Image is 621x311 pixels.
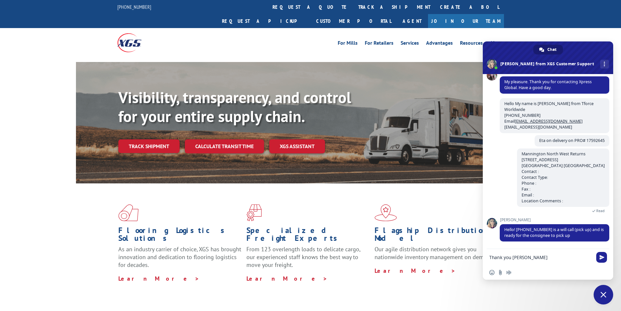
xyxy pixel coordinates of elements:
img: xgs-icon-focused-on-flooring-red [246,204,262,221]
span: My pleasure. Thank you for contacting Xpress Global. Have a good day. [504,79,592,90]
span: Hello My name is [PERSON_NAME] from Tforce Worldwide [PHONE_NUMBER] Email [EMAIL_ADDRESS][DOMAIN_... [504,101,594,130]
a: Learn More > [246,275,328,282]
h1: Flooring Logistics Solutions [118,226,242,245]
span: Our agile distribution network gives you nationwide inventory management on demand. [375,245,495,261]
a: For Mills [338,40,358,48]
a: [EMAIL_ADDRESS][DOMAIN_NAME] [515,118,583,124]
img: xgs-icon-flagship-distribution-model-red [375,204,397,221]
span: Send [596,252,607,263]
img: xgs-icon-total-supply-chain-intelligence-red [118,204,139,221]
textarea: Compose your message... [489,255,592,260]
span: Mannington North West Returns [STREET_ADDRESS] [GEOGRAPHIC_DATA] [GEOGRAPHIC_DATA] Contact : Cont... [522,151,605,204]
span: Send a file [498,270,503,275]
a: For Retailers [365,40,393,48]
span: Read [596,209,605,213]
a: [PHONE_NUMBER] [117,4,151,10]
span: As an industry carrier of choice, XGS has brought innovation and dedication to flooring logistics... [118,245,241,269]
span: Chat [547,45,556,54]
a: Customer Portal [311,14,396,28]
span: Audio message [506,270,511,275]
span: Hello! [PHONE_NUMBER] is a will call (pick up) and is ready for the consignee to pick up [504,227,604,238]
h1: Flagship Distribution Model [375,226,498,245]
h1: Specialized Freight Experts [246,226,370,245]
a: Agent [396,14,428,28]
span: [PERSON_NAME] [500,218,609,222]
p: From 123 overlength loads to delicate cargo, our experienced staff knows the best way to move you... [246,245,370,274]
a: Request a pickup [217,14,311,28]
a: Learn More > [375,267,456,274]
div: More channels [600,60,609,69]
a: Calculate transit time [185,139,264,153]
div: Close chat [594,285,613,304]
a: Learn More > [118,275,200,282]
span: Eta on delivery on PRO# 17592645 [539,138,605,143]
a: Track shipment [118,139,180,153]
div: Chat [533,45,563,54]
a: Join Our Team [428,14,504,28]
a: About [490,40,504,48]
a: Advantages [426,40,453,48]
a: XGS ASSISTANT [269,139,325,153]
a: Services [401,40,419,48]
span: Insert an emoji [489,270,495,275]
a: Resources [460,40,483,48]
b: Visibility, transparency, and control for your entire supply chain. [118,87,351,126]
